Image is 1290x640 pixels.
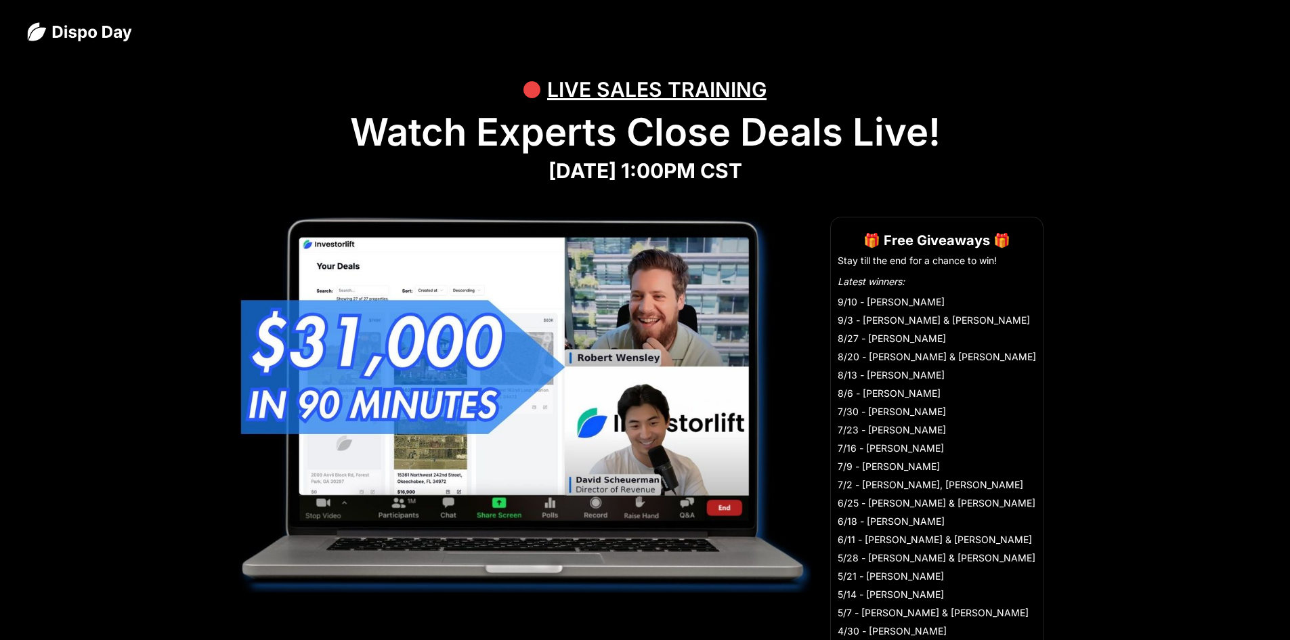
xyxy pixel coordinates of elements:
[27,110,1263,155] h1: Watch Experts Close Deals Live!
[863,232,1010,249] strong: 🎁 Free Giveaways 🎁
[549,158,742,183] strong: [DATE] 1:00PM CST
[838,276,905,287] em: Latest winners:
[838,254,1036,268] li: Stay till the end for a chance to win!
[547,69,767,110] div: LIVE SALES TRAINING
